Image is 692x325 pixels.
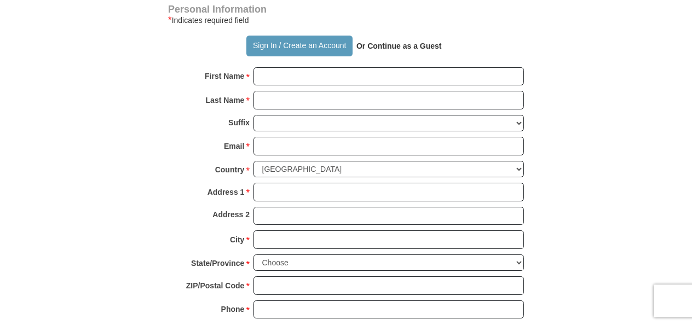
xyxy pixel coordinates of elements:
strong: City [230,232,244,247]
strong: Suffix [228,115,250,130]
strong: Phone [221,301,245,317]
strong: Address 1 [207,184,245,200]
strong: Email [224,138,244,154]
strong: Last Name [206,92,245,108]
strong: Country [215,162,245,177]
strong: State/Province [191,256,244,271]
strong: ZIP/Postal Code [186,278,245,293]
strong: Address 2 [212,207,250,222]
strong: First Name [205,68,244,84]
div: Indicates required field [168,14,524,27]
h4: Personal Information [168,5,524,14]
strong: Or Continue as a Guest [356,42,442,50]
button: Sign In / Create an Account [246,36,352,56]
